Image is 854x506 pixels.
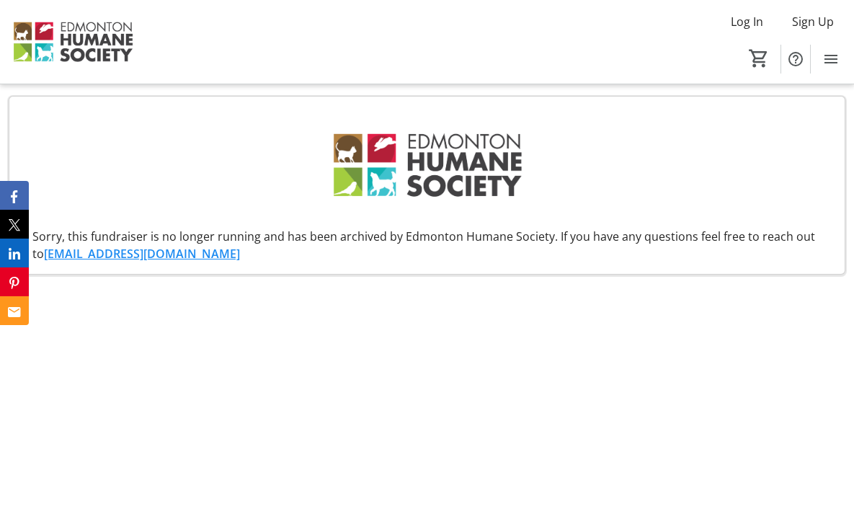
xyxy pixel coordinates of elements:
a: [EMAIL_ADDRESS][DOMAIN_NAME] [44,246,240,262]
span: Sign Up [792,13,834,30]
button: Menu [817,45,845,74]
img: Edmonton Humane Society's Logo [9,6,137,78]
span: Log In [731,13,763,30]
button: Sign Up [780,10,845,33]
img: Edmonton Humane Society logo [326,108,529,222]
button: Log In [719,10,775,33]
button: Help [781,45,810,74]
div: Sorry, this fundraiser is no longer running and has been archived by Edmonton Humane Society. If ... [21,228,833,262]
button: Cart [746,45,772,71]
